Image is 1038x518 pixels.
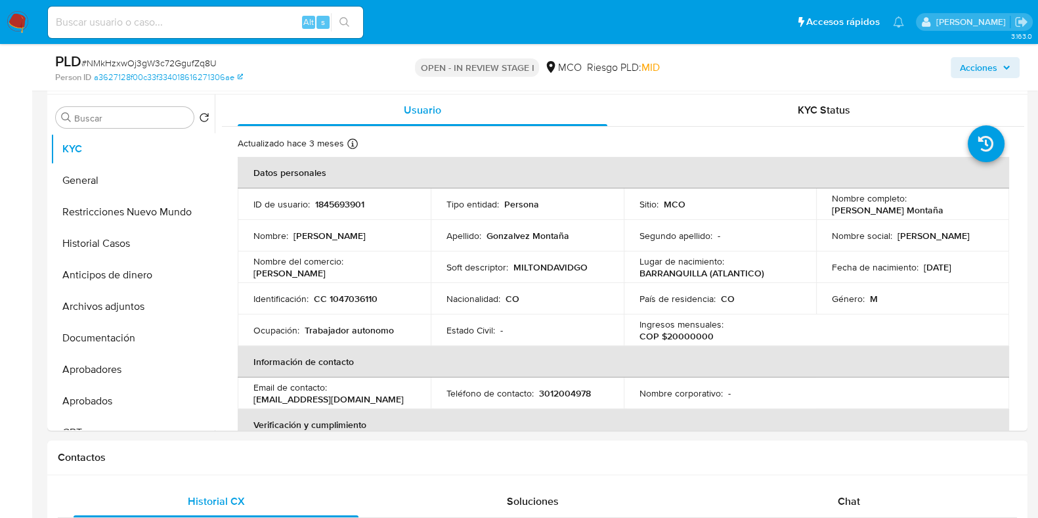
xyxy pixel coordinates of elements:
[253,230,288,242] p: Nombre :
[55,51,81,72] b: PLD
[838,494,860,509] span: Chat
[51,417,215,448] button: CBT
[48,14,363,31] input: Buscar usuario o caso...
[415,58,539,77] p: OPEN - IN REVIEW STAGE I
[832,261,919,273] p: Fecha de nacimiento :
[314,293,378,305] p: CC 1047036110
[321,16,325,28] span: s
[639,318,724,330] p: Ingresos mensuales :
[446,230,481,242] p: Apellido :
[897,230,970,242] p: [PERSON_NAME]
[951,57,1020,78] button: Acciones
[58,451,1017,464] h1: Contactos
[253,198,310,210] p: ID de usuario :
[94,72,243,83] a: a3627128f00c33f334018616271306ae
[305,324,394,336] p: Trabajador autonomo
[253,381,327,393] p: Email de contacto :
[718,230,720,242] p: -
[504,198,539,210] p: Persona
[544,60,581,75] div: MCO
[446,293,500,305] p: Nacionalidad :
[721,293,735,305] p: CO
[253,293,309,305] p: Identificación :
[639,230,712,242] p: Segundo apellido :
[253,267,326,279] p: [PERSON_NAME]
[639,387,723,399] p: Nombre corporativo :
[51,196,215,228] button: Restricciones Nuevo Mundo
[238,137,344,150] p: Actualizado hace 3 meses
[641,60,659,75] span: MID
[506,293,519,305] p: CO
[253,393,404,405] p: [EMAIL_ADDRESS][DOMAIN_NAME]
[51,322,215,354] button: Documentación
[253,255,343,267] p: Nombre del comercio :
[832,230,892,242] p: Nombre social :
[446,387,534,399] p: Teléfono de contacto :
[238,157,1009,188] th: Datos personales
[253,324,299,336] p: Ocupación :
[728,387,731,399] p: -
[832,192,907,204] p: Nombre completo :
[507,494,559,509] span: Soluciones
[798,102,850,118] span: KYC Status
[446,324,495,336] p: Estado Civil :
[893,16,904,28] a: Notificaciones
[924,261,951,273] p: [DATE]
[51,165,215,196] button: General
[870,293,878,305] p: M
[51,354,215,385] button: Aprobadores
[539,387,591,399] p: 3012004978
[74,112,188,124] input: Buscar
[832,204,943,216] p: [PERSON_NAME] Montaña
[500,324,503,336] p: -
[586,60,659,75] span: Riesgo PLD:
[55,72,91,83] b: Person ID
[639,198,659,210] p: Sitio :
[61,112,72,123] button: Buscar
[639,330,714,342] p: COP $20000000
[51,385,215,417] button: Aprobados
[1014,15,1028,29] a: Salir
[404,102,441,118] span: Usuario
[51,291,215,322] button: Archivos adjuntos
[1010,31,1031,41] span: 3.163.0
[315,198,364,210] p: 1845693901
[51,228,215,259] button: Historial Casos
[293,230,366,242] p: [PERSON_NAME]
[664,198,685,210] p: MCO
[51,259,215,291] button: Anticipos de dinero
[238,346,1009,378] th: Información de contacto
[51,133,215,165] button: KYC
[446,198,499,210] p: Tipo entidad :
[81,56,217,70] span: # NMkHzxwOj3gW3c72GgufZq8U
[331,13,358,32] button: search-icon
[806,15,880,29] span: Accesos rápidos
[188,494,245,509] span: Historial CX
[199,112,209,127] button: Volver al orden por defecto
[832,293,865,305] p: Género :
[936,16,1010,28] p: marcela.perdomo@mercadolibre.com.co
[487,230,569,242] p: Gonzalvez Montaña
[303,16,314,28] span: Alt
[639,293,716,305] p: País de residencia :
[238,409,1009,441] th: Verificación y cumplimiento
[639,267,764,279] p: BARRANQUILLA (ATLANTICO)
[639,255,724,267] p: Lugar de nacimiento :
[513,261,588,273] p: MILTONDAVIDGO
[446,261,508,273] p: Soft descriptor :
[960,57,997,78] span: Acciones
